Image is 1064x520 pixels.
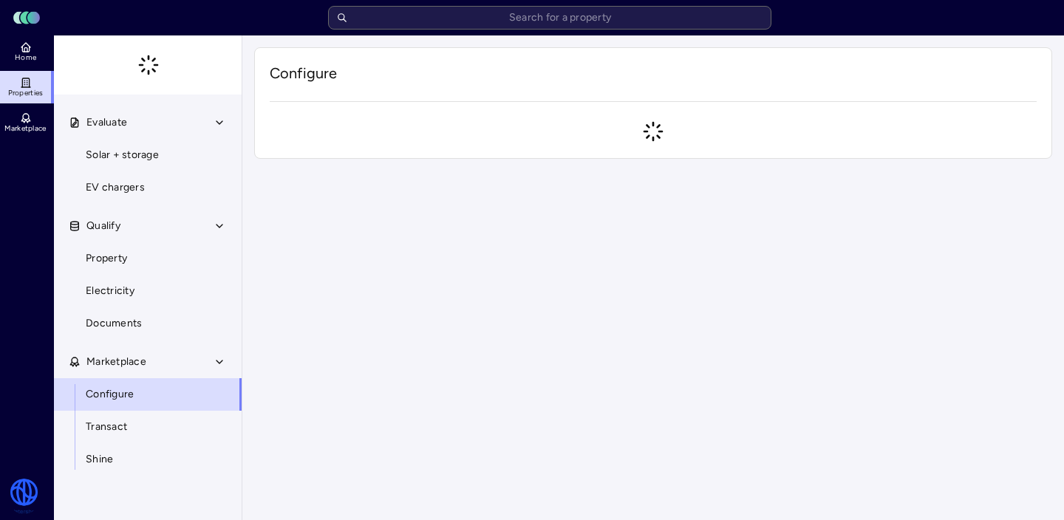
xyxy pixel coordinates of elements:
[86,386,134,403] span: Configure
[53,443,242,476] a: Shine
[86,354,146,370] span: Marketplace
[53,307,242,340] a: Documents
[328,6,771,30] input: Search for a property
[270,63,1037,83] h1: Configure
[86,250,127,267] span: Property
[53,378,242,411] a: Configure
[9,479,39,514] img: Watershed
[53,411,242,443] a: Transact
[53,171,242,204] a: EV chargers
[86,218,120,234] span: Qualify
[53,139,242,171] a: Solar + storage
[86,283,134,299] span: Electricity
[8,89,44,97] span: Properties
[86,419,127,435] span: Transact
[15,53,36,62] span: Home
[86,179,145,196] span: EV chargers
[54,210,243,242] button: Qualify
[53,275,242,307] a: Electricity
[86,147,159,163] span: Solar + storage
[86,451,113,468] span: Shine
[4,124,46,133] span: Marketplace
[54,346,243,378] button: Marketplace
[53,242,242,275] a: Property
[54,106,243,139] button: Evaluate
[86,114,127,131] span: Evaluate
[86,315,142,332] span: Documents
